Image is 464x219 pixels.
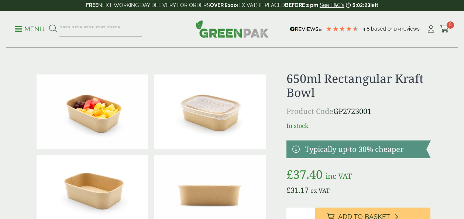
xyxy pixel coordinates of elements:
p: Menu [15,25,45,34]
strong: FREE [86,2,98,8]
a: See T&C's [320,2,344,8]
img: REVIEWS.io [290,27,322,32]
i: Cart [440,25,449,33]
span: £ [286,166,293,182]
span: Based on [371,26,393,32]
span: 5:02:23 [353,2,370,8]
span: 4.8 [362,26,371,32]
span: 6 [447,21,454,29]
img: 650ml Rectangular Kraft Bowl With Lid [154,74,266,149]
img: GreenPak Supplies [196,20,269,38]
span: £ [286,185,291,195]
span: 194 [393,26,402,32]
span: ex VAT [310,187,330,195]
p: GP2723001 [286,106,431,117]
span: left [370,2,378,8]
i: My Account [426,25,436,33]
strong: BEFORE 2 pm [285,2,318,8]
bdi: 37.40 [286,166,323,182]
a: Menu [15,25,45,32]
span: reviews [402,26,420,32]
span: inc VAT [326,171,352,181]
a: 6 [440,24,449,35]
img: 650ml Rectangular Kraft Bowl With Food Contents [37,74,148,149]
div: 4.78 Stars [326,25,359,32]
bdi: 31.17 [286,185,309,195]
span: Product Code [286,106,333,116]
p: In stock [286,121,431,130]
h1: 650ml Rectangular Kraft Bowl [286,72,431,100]
strong: OVER £100 [210,2,237,8]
